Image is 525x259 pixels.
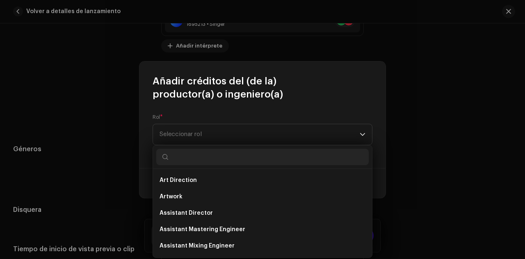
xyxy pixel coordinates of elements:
[160,176,197,184] span: Art Direction
[156,172,369,189] li: Art Direction
[153,114,163,120] label: Rol
[156,238,369,254] li: Assistant Mixing Engineer
[153,75,372,101] span: Añadir créditos del (de la) productor(a) o ingeniero(a)
[160,124,360,145] span: Seleccionar rol
[160,242,235,250] span: Assistant Mixing Engineer
[156,189,369,205] li: Artwork
[360,124,365,145] div: dropdown trigger
[156,221,369,238] li: Assistant Mastering Engineer
[156,205,369,221] li: Assistant Director
[160,225,245,234] span: Assistant Mastering Engineer
[160,193,183,201] span: Artwork
[160,209,213,217] span: Assistant Director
